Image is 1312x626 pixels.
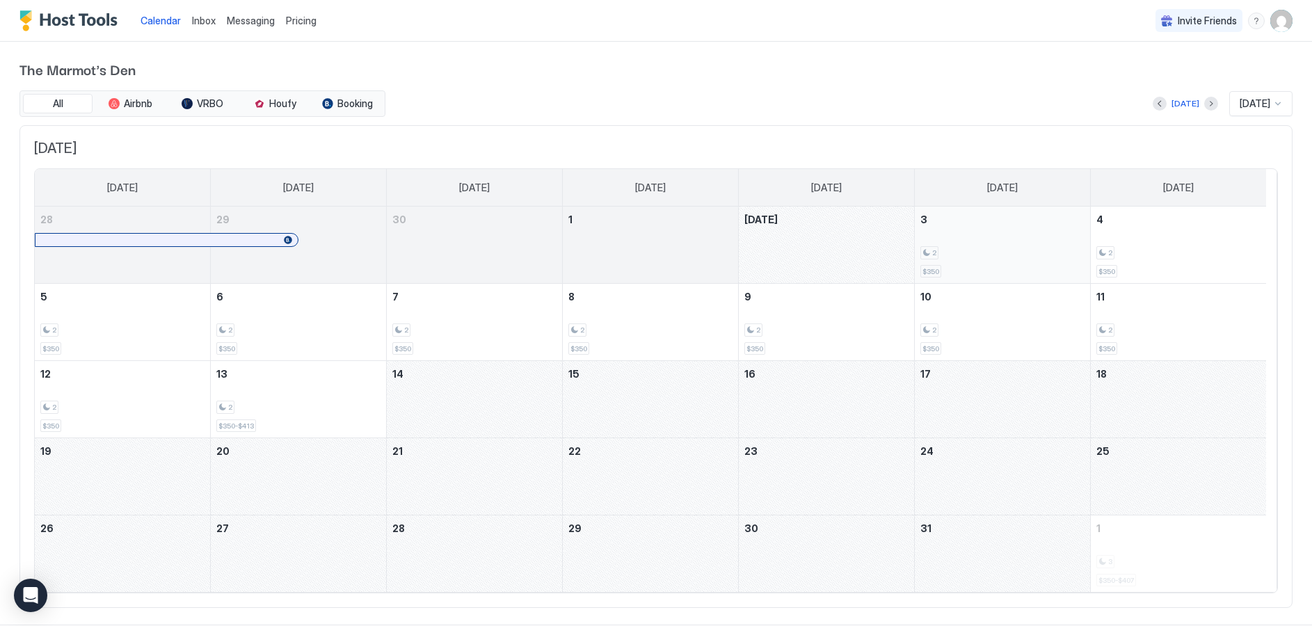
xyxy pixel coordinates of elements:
a: Monday [269,169,328,207]
td: October 27, 2025 [211,515,387,593]
span: 3 [920,214,927,225]
div: [DATE] [1171,97,1199,110]
a: Saturday [1149,169,1208,207]
a: September 28, 2025 [35,207,210,232]
span: $350 [570,344,587,353]
span: 2 [404,326,408,335]
a: Tuesday [445,169,504,207]
span: 1 [1096,522,1101,534]
td: October 26, 2025 [35,515,211,593]
span: All [53,97,63,110]
span: 2 [228,403,232,412]
span: $350 [922,267,939,276]
span: 2 [932,248,936,257]
a: October 2, 2025 [739,207,914,232]
a: October 29, 2025 [563,515,738,541]
td: October 14, 2025 [387,361,563,438]
span: 2 [932,326,936,335]
td: October 16, 2025 [738,361,914,438]
button: Next month [1204,97,1218,111]
span: 26 [40,522,54,534]
div: Open Intercom Messenger [14,579,47,612]
span: Inbox [192,15,216,26]
td: October 21, 2025 [387,438,563,515]
a: September 30, 2025 [387,207,562,232]
span: 2 [52,403,56,412]
span: Invite Friends [1178,15,1237,27]
span: Calendar [141,15,181,26]
span: [DATE] [811,182,842,194]
a: October 18, 2025 [1091,361,1266,387]
a: Calendar [141,13,181,28]
span: 22 [568,445,581,457]
a: October 21, 2025 [387,438,562,464]
a: October 30, 2025 [739,515,914,541]
a: October 11, 2025 [1091,284,1266,310]
a: October 1, 2025 [563,207,738,232]
a: Sunday [93,169,152,207]
span: $350 [394,344,411,353]
td: September 30, 2025 [387,207,563,284]
span: [DATE] [107,182,138,194]
span: 21 [392,445,403,457]
span: 5 [40,291,47,303]
td: October 10, 2025 [914,284,1090,361]
span: $350 [746,344,763,353]
a: October 7, 2025 [387,284,562,310]
span: 15 [568,368,579,380]
td: October 3, 2025 [914,207,1090,284]
span: 2 [1108,248,1112,257]
span: $350 [42,422,59,431]
span: [DATE] [1163,182,1194,194]
span: $350 [1098,344,1115,353]
a: October 23, 2025 [739,438,914,464]
a: November 1, 2025 [1091,515,1266,541]
span: 14 [392,368,403,380]
span: 29 [216,214,230,225]
a: October 14, 2025 [387,361,562,387]
td: September 29, 2025 [211,207,387,284]
td: October 15, 2025 [563,361,739,438]
span: 2 [756,326,760,335]
span: 6 [216,291,223,303]
span: Houfy [269,97,296,110]
td: October 29, 2025 [563,515,739,593]
a: October 17, 2025 [915,361,1090,387]
a: Inbox [192,13,216,28]
span: $350 [922,344,939,353]
span: 27 [216,522,229,534]
button: Airbnb [95,94,165,113]
a: October 4, 2025 [1091,207,1266,232]
span: 28 [392,522,405,534]
td: October 25, 2025 [1090,438,1266,515]
span: 16 [744,368,755,380]
span: 2 [228,326,232,335]
span: [DATE] [744,214,778,225]
td: October 5, 2025 [35,284,211,361]
td: October 31, 2025 [914,515,1090,593]
a: October 6, 2025 [211,284,386,310]
button: Previous month [1153,97,1167,111]
a: October 15, 2025 [563,361,738,387]
span: $350 [1098,267,1115,276]
a: October 25, 2025 [1091,438,1266,464]
span: [DATE] [635,182,666,194]
td: October 1, 2025 [563,207,739,284]
td: October 4, 2025 [1090,207,1266,284]
span: 20 [216,445,230,457]
a: October 12, 2025 [35,361,210,387]
span: [DATE] [34,140,1278,157]
span: [DATE] [1240,97,1270,110]
span: [DATE] [459,182,490,194]
td: October 9, 2025 [738,284,914,361]
a: September 29, 2025 [211,207,386,232]
a: October 9, 2025 [739,284,914,310]
span: 12 [40,368,51,380]
div: menu [1248,13,1265,29]
td: October 8, 2025 [563,284,739,361]
td: October 28, 2025 [387,515,563,593]
button: Booking [312,94,382,113]
div: tab-group [19,90,385,117]
a: October 3, 2025 [915,207,1090,232]
span: 28 [40,214,53,225]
